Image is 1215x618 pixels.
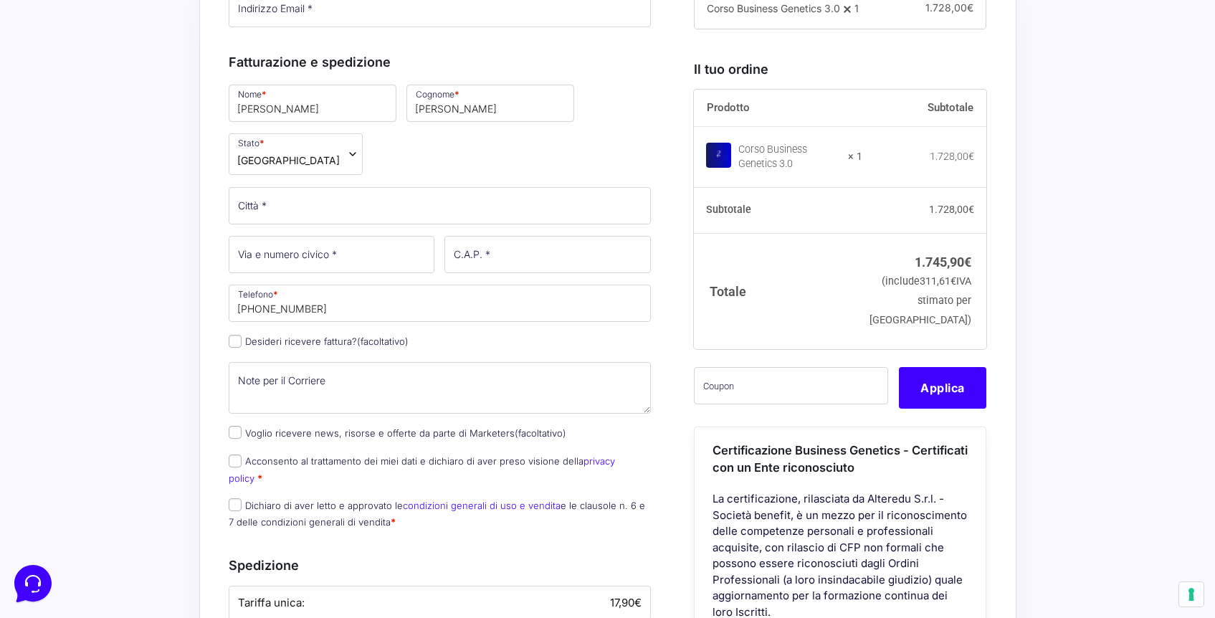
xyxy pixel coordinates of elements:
small: (include IVA stimato per [GEOGRAPHIC_DATA]) [869,275,971,326]
span: 1.728,00 [925,1,973,14]
label: Desideri ricevere fattura? [229,336,409,347]
img: dark [69,80,97,109]
label: Voglio ricevere news, risorse e offerte da parte di Marketers [229,427,566,439]
span: € [968,204,974,215]
span: € [634,596,642,609]
th: Totale [694,233,862,348]
input: Cerca un articolo... [32,209,234,223]
label: Tariffa unica: [238,595,642,612]
bdi: 17,90 [610,596,642,609]
span: Le tue conversazioni [23,57,122,69]
img: dark [23,80,52,109]
input: Acconsento al trattamento dei miei dati e dichiaro di aver preso visione dellaprivacy policy [229,455,242,467]
h3: Il tuo ordine [694,60,986,79]
iframe: Customerly Messenger Launcher [11,562,54,605]
span: Certificazione Business Genetics - Certificati con un Ente riconosciuto [713,443,968,475]
button: Aiuto [187,460,275,493]
button: Home [11,460,100,493]
span: 1 [854,2,859,14]
a: Apri Centro Assistenza [153,178,264,189]
span: 311,61 [920,275,956,287]
th: Prodotto [694,90,862,127]
th: Subtotale [694,188,862,234]
h2: Ciao da Marketers 👋 [11,11,241,34]
span: € [964,255,971,270]
img: dark [46,80,75,109]
button: Messaggi [100,460,188,493]
input: Nome * [229,85,396,122]
input: C.A.P. * [444,236,651,273]
bdi: 1.728,00 [929,204,974,215]
input: Città * [229,187,652,224]
span: € [968,151,974,162]
input: Voglio ricevere news, risorse e offerte da parte di Marketers(facoltativo) [229,426,242,439]
p: Home [43,480,67,493]
span: Stato [229,133,363,175]
p: Aiuto [221,480,242,493]
a: privacy policy [229,455,615,483]
span: € [967,1,973,14]
span: € [950,275,956,287]
strong: × 1 [848,150,862,164]
div: Corso Business Genetics 3.0 [738,143,839,171]
h3: Fatturazione e spedizione [229,52,652,72]
input: Dichiaro di aver letto e approvato lecondizioni generali di uso e venditae le clausole n. 6 e 7 d... [229,498,242,511]
span: Corso Business Genetics 3.0 [707,2,840,14]
a: condizioni generali di uso e vendita [403,500,561,511]
img: Corso Business Genetics 3.0 [706,143,731,168]
input: Telefono * [229,285,652,322]
span: Trova una risposta [23,178,112,189]
span: (facoltativo) [515,427,566,439]
input: Coupon [694,367,888,404]
input: Desideri ricevere fattura?(facoltativo) [229,335,242,348]
span: Polonia [237,153,340,168]
button: Applica [899,367,986,409]
label: Acconsento al trattamento dei miei dati e dichiaro di aver preso visione della [229,455,615,483]
button: Inizia una conversazione [23,120,264,149]
h3: Spedizione [229,556,652,575]
button: Le tue preferenze relative al consenso per le tecnologie di tracciamento [1179,582,1204,607]
p: Messaggi [124,480,163,493]
label: Dichiaro di aver letto e approvato le e le clausole n. 6 e 7 delle condizioni generali di vendita [229,500,645,528]
input: Via e numero civico * [229,236,435,273]
th: Subtotale [862,90,987,127]
span: Inizia una conversazione [93,129,211,141]
bdi: 1.728,00 [930,151,974,162]
input: Cognome * [406,85,574,122]
span: (facoltativo) [357,336,409,347]
bdi: 1.745,90 [915,255,971,270]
